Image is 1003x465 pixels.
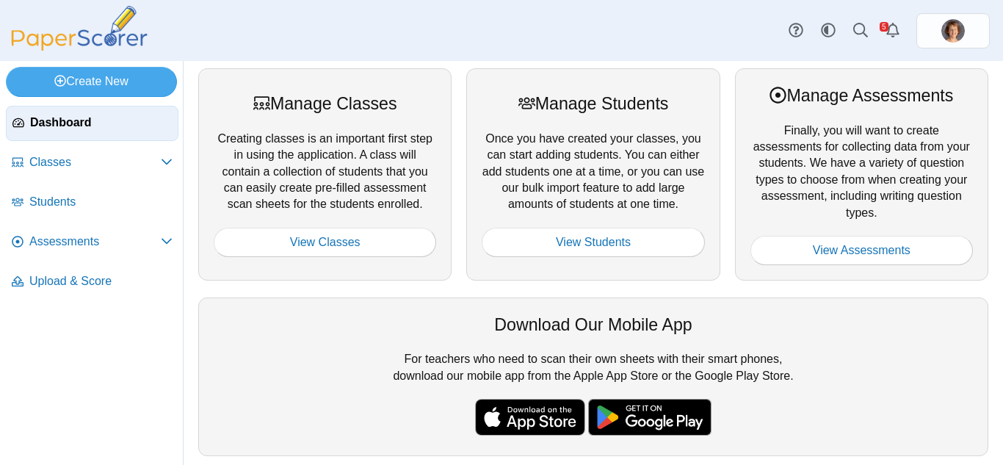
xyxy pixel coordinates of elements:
a: Students [6,185,178,220]
div: For teachers who need to scan their own sheets with their smart phones, download our mobile app f... [198,298,988,456]
a: View Assessments [750,236,973,265]
span: Classes [29,154,161,170]
div: Creating classes is an important first step in using the application. A class will contain a coll... [198,68,452,281]
a: PaperScorer [6,40,153,53]
div: Once you have created your classes, you can start adding students. You can either add students on... [466,68,720,281]
div: Finally, you will want to create assessments for collecting data from your students. We have a va... [735,68,988,281]
img: PaperScorer [6,6,153,51]
a: View Classes [214,228,436,257]
span: Elise Harding [941,19,965,43]
a: View Students [482,228,704,257]
a: ps.Qn51bzteyXZ9eoKk [916,13,990,48]
a: Dashboard [6,106,178,141]
a: Create New [6,67,177,96]
span: Students [29,194,173,210]
span: Dashboard [30,115,172,131]
img: apple-store-badge.svg [475,399,585,436]
div: Manage Classes [214,92,436,115]
a: Upload & Score [6,264,178,300]
a: Alerts [877,15,909,47]
a: Assessments [6,225,178,260]
span: Assessments [29,234,161,250]
div: Manage Assessments [750,84,973,107]
img: google-play-badge.png [588,399,711,436]
div: Download Our Mobile App [214,313,973,336]
img: ps.Qn51bzteyXZ9eoKk [941,19,965,43]
a: Classes [6,145,178,181]
div: Manage Students [482,92,704,115]
span: Upload & Score [29,273,173,289]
